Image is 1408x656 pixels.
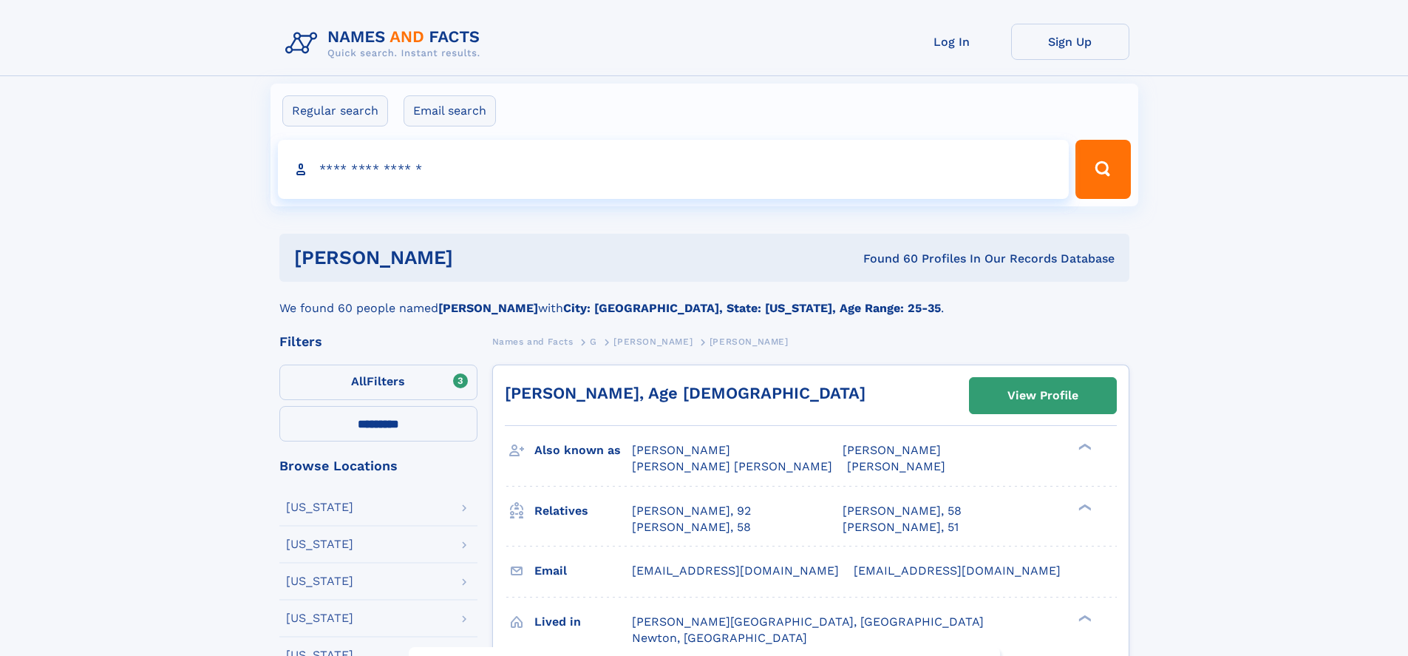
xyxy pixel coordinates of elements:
[534,609,632,635] h3: Lived in
[286,612,353,624] div: [US_STATE]
[893,24,1011,60] a: Log In
[632,519,751,535] a: [PERSON_NAME], 58
[632,503,751,519] a: [PERSON_NAME], 92
[534,438,632,463] h3: Also known as
[282,95,388,126] label: Regular search
[279,365,477,400] label: Filters
[847,459,945,473] span: [PERSON_NAME]
[590,332,597,351] a: G
[590,337,597,347] span: G
[710,337,789,347] span: [PERSON_NAME]
[279,282,1129,317] div: We found 60 people named with .
[970,378,1116,413] a: View Profile
[843,519,959,535] a: [PERSON_NAME], 51
[404,95,496,126] label: Email search
[279,24,492,64] img: Logo Names and Facts
[632,631,807,645] span: Newton, [GEOGRAPHIC_DATA]
[492,332,574,351] a: Names and Facts
[1007,379,1078,413] div: View Profile
[632,615,984,629] span: [PERSON_NAME][GEOGRAPHIC_DATA], [GEOGRAPHIC_DATA]
[286,538,353,550] div: [US_STATE]
[632,459,832,473] span: [PERSON_NAME] [PERSON_NAME]
[854,564,1061,578] span: [EMAIL_ADDRESS][DOMAIN_NAME]
[613,337,693,347] span: [PERSON_NAME]
[563,301,941,315] b: City: [GEOGRAPHIC_DATA], State: [US_STATE], Age Range: 25-35
[438,301,538,315] b: [PERSON_NAME]
[1075,613,1092,623] div: ❯
[534,558,632,584] h3: Email
[294,248,659,267] h1: [PERSON_NAME]
[1075,502,1092,512] div: ❯
[1075,140,1130,199] button: Search Button
[286,575,353,587] div: [US_STATE]
[632,564,839,578] span: [EMAIL_ADDRESS][DOMAIN_NAME]
[351,374,367,388] span: All
[279,335,477,348] div: Filters
[505,384,865,402] a: [PERSON_NAME], Age [DEMOGRAPHIC_DATA]
[632,443,730,457] span: [PERSON_NAME]
[613,332,693,351] a: [PERSON_NAME]
[534,498,632,524] h3: Relatives
[843,503,962,519] a: [PERSON_NAME], 58
[843,443,941,457] span: [PERSON_NAME]
[1075,442,1092,452] div: ❯
[278,140,1069,199] input: search input
[1011,24,1129,60] a: Sign Up
[279,459,477,473] div: Browse Locations
[658,251,1115,267] div: Found 60 Profiles In Our Records Database
[286,501,353,513] div: [US_STATE]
